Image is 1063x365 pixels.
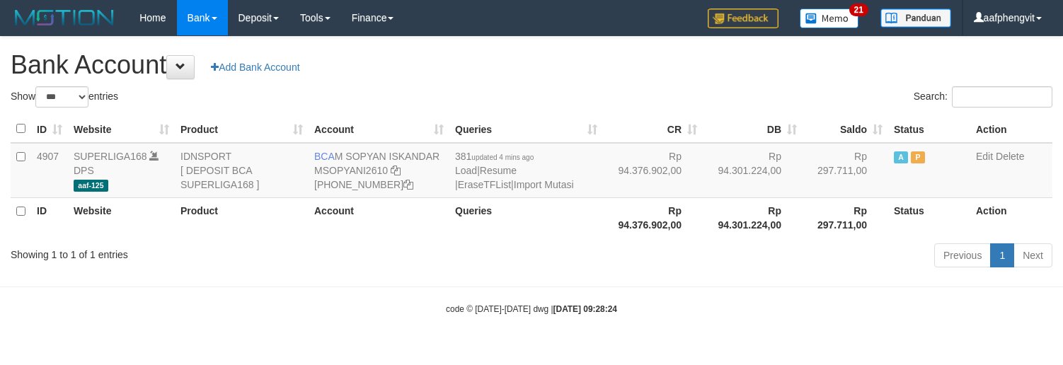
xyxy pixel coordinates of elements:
[175,197,309,238] th: Product
[455,151,574,190] span: | | |
[603,197,703,238] th: Rp 94.376.902,00
[553,304,617,314] strong: [DATE] 09:28:24
[480,165,517,176] a: Resume
[74,180,108,192] span: aaf-125
[970,197,1052,238] th: Action
[934,243,991,267] a: Previous
[952,86,1052,108] input: Search:
[803,143,888,198] td: Rp 297.711,00
[35,86,88,108] select: Showentries
[708,8,778,28] img: Feedback.jpg
[175,143,309,198] td: IDNSPORT [ DEPOSIT BCA SUPERLIGA168 ]
[911,151,925,163] span: Paused
[74,151,147,162] a: SUPERLIGA168
[455,165,477,176] a: Load
[990,243,1014,267] a: 1
[880,8,951,28] img: panduan.png
[703,115,803,143] th: DB: activate to sort column ascending
[391,165,401,176] a: Copy MSOPYANI2610 to clipboard
[703,197,803,238] th: Rp 94.301.224,00
[68,143,175,198] td: DPS
[449,197,603,238] th: Queries
[31,197,68,238] th: ID
[446,304,617,314] small: code © [DATE]-[DATE] dwg |
[31,143,68,198] td: 4907
[996,151,1024,162] a: Delete
[31,115,68,143] th: ID: activate to sort column ascending
[888,197,970,238] th: Status
[471,153,534,161] span: updated 4 mins ago
[803,115,888,143] th: Saldo: activate to sort column ascending
[800,8,859,28] img: Button%20Memo.svg
[888,115,970,143] th: Status
[309,197,449,238] th: Account
[314,151,335,162] span: BCA
[514,179,574,190] a: Import Mutasi
[458,179,511,190] a: EraseTFList
[175,115,309,143] th: Product: activate to sort column ascending
[603,115,703,143] th: CR: activate to sort column ascending
[309,143,449,198] td: M SOPYAN ISKANDAR [PHONE_NUMBER]
[976,151,993,162] a: Edit
[1013,243,1052,267] a: Next
[403,179,413,190] a: Copy 4062301418 to clipboard
[449,115,603,143] th: Queries: activate to sort column ascending
[11,7,118,28] img: MOTION_logo.png
[202,55,309,79] a: Add Bank Account
[68,197,175,238] th: Website
[309,115,449,143] th: Account: activate to sort column ascending
[11,86,118,108] label: Show entries
[314,165,388,176] a: MSOPYANI2610
[11,242,432,262] div: Showing 1 to 1 of 1 entries
[68,115,175,143] th: Website: activate to sort column ascending
[849,4,868,16] span: 21
[894,151,908,163] span: Active
[914,86,1052,108] label: Search:
[970,115,1052,143] th: Action
[455,151,534,162] span: 381
[603,143,703,198] td: Rp 94.376.902,00
[703,143,803,198] td: Rp 94.301.224,00
[11,51,1052,79] h1: Bank Account
[803,197,888,238] th: Rp 297.711,00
